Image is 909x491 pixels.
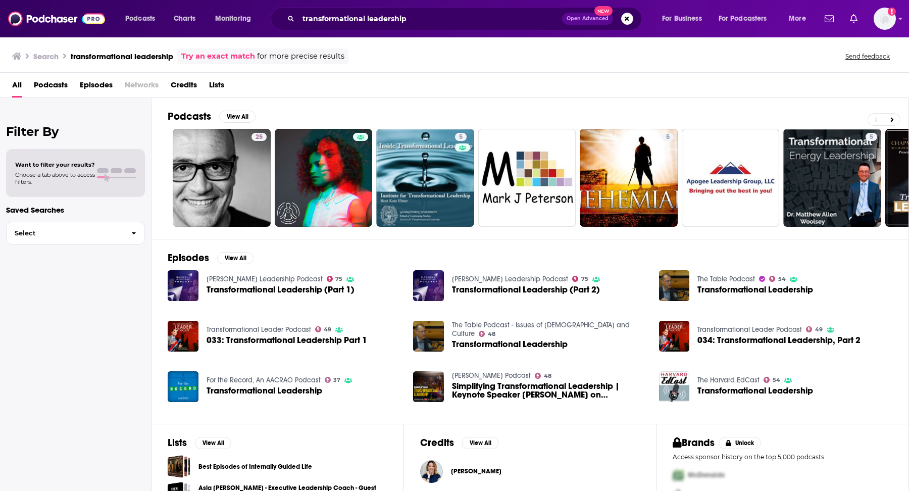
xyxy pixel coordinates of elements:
a: Lists [209,77,224,97]
h2: Lists [168,436,187,449]
span: Podcasts [125,12,155,26]
a: Transformational Leadership [697,386,813,395]
a: Maxwell Leadership Podcast [207,275,323,283]
span: 49 [815,327,823,332]
button: open menu [208,11,264,27]
span: 034: Transformational Leadership, Part 2 [697,336,861,345]
a: Transformational Leader Podcast [697,325,802,334]
img: Transformational Leadership [659,270,690,301]
p: Access sponsor history on the top 5,000 podcasts. [673,453,892,461]
a: 54 [769,276,786,282]
span: More [789,12,806,26]
h2: Brands [673,436,715,449]
a: 5 [662,133,674,141]
a: Podcasts [34,77,68,97]
a: 49 [315,326,332,332]
input: Search podcasts, credits, & more... [298,11,562,27]
span: 75 [581,277,588,281]
span: 033: Transformational Leadership Part 1 [207,336,367,345]
a: EpisodesView All [168,252,254,264]
span: McDonalds [688,471,725,479]
span: All [12,77,22,97]
a: Best Episodes of Internally Guided Life [198,461,312,472]
a: Transformational Leadership (Part 2) [452,285,600,294]
div: Search podcasts, credits, & more... [280,7,651,30]
span: Charts [174,12,195,26]
img: First Pro Logo [669,465,688,485]
a: ListsView All [168,436,231,449]
p: Saved Searches [6,205,145,215]
span: Select [7,230,123,236]
a: 75 [327,276,343,282]
h2: Filter By [6,124,145,139]
a: Credits [171,77,197,97]
span: 5 [870,132,873,142]
span: 5 [459,132,463,142]
span: Simplifying Transformational Leadership | Keynote Speaker [PERSON_NAME] on Transformational Leade... [452,382,647,399]
a: For the Record, An AACRAO Podcast [207,376,321,384]
a: 75 [572,276,588,282]
span: New [594,6,613,16]
h2: Podcasts [168,110,211,123]
a: Episodes [80,77,113,97]
a: Transformational Leadership [659,371,690,402]
h3: Search [33,52,59,61]
a: 25 [173,129,271,227]
a: Maxwell Leadership Podcast [452,275,568,283]
img: 034: Transformational Leadership, Part 2 [659,321,690,352]
span: 54 [773,378,780,382]
img: Transformational Leadership (Part 2) [413,270,444,301]
a: Transformational Leadership [697,285,813,294]
img: Podchaser - Follow, Share and Rate Podcasts [8,9,105,28]
span: 75 [335,277,342,281]
a: 48 [479,331,495,337]
button: Unlock [719,437,762,449]
button: View All [462,437,498,449]
span: Transformational Leadership [207,386,322,395]
a: PodcastsView All [168,110,256,123]
img: Colleen Slaughter [420,460,443,483]
button: Open AdvancedNew [562,13,613,25]
a: Transformational Leadership [413,321,444,352]
a: Best Episodes of Internally Guided Life [168,455,190,478]
a: The Table Podcast - Issues of God and Culture [452,321,630,338]
button: View All [195,437,231,449]
img: Transformational Leadership (Part 1) [168,270,198,301]
button: View All [219,111,256,123]
button: Show profile menu [874,8,896,30]
a: 49 [806,326,823,332]
img: 033: Transformational Leadership Part 1 [168,321,198,352]
a: 5 [376,129,474,227]
span: 37 [333,378,340,382]
span: 49 [324,327,331,332]
span: [PERSON_NAME] [451,467,501,475]
span: 48 [488,332,495,336]
button: open menu [782,11,819,27]
a: Transformational Leadership [452,340,568,349]
a: The Table Podcast [697,275,755,283]
span: 25 [256,132,263,142]
span: Logged in as TeemsPR [874,8,896,30]
button: Send feedback [842,52,893,61]
span: Transformational Leadership (Part 1) [207,285,355,294]
h2: Episodes [168,252,209,264]
a: The Harvard EdCast [697,376,760,384]
a: Try an exact match [181,51,255,62]
a: 54 [764,377,780,383]
img: Simplifying Transformational Leadership | Keynote Speaker Simerjeet Singh on Transformational Lea... [413,371,444,402]
button: open menu [655,11,715,27]
a: 5 [866,133,877,141]
button: open menu [118,11,168,27]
